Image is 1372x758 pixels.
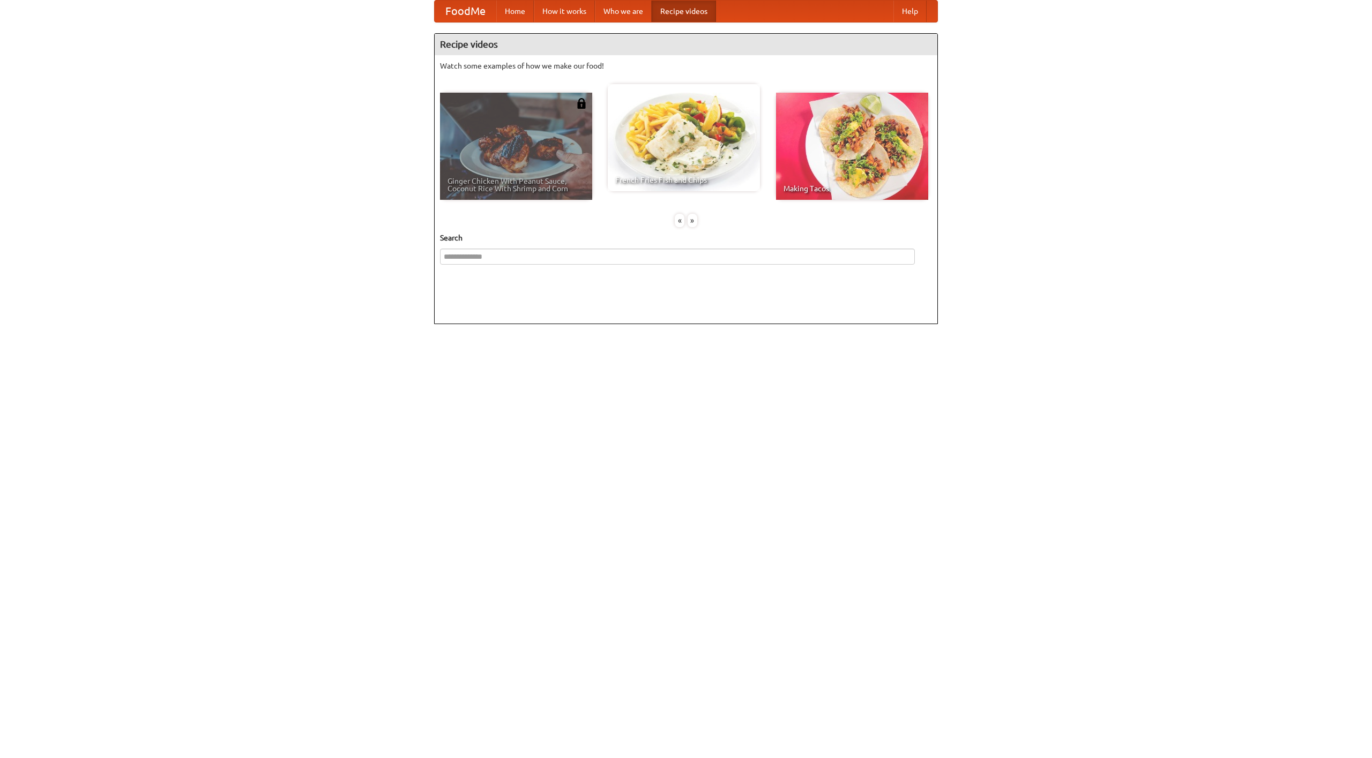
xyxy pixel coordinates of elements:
div: « [675,214,684,227]
img: 483408.png [576,98,587,109]
a: French Fries Fish and Chips [608,84,760,191]
p: Watch some examples of how we make our food! [440,61,932,71]
a: Recipe videos [652,1,716,22]
a: Help [893,1,927,22]
span: French Fries Fish and Chips [615,176,752,184]
h5: Search [440,232,932,243]
a: Who we are [595,1,652,22]
span: Making Tacos [784,185,921,192]
h4: Recipe videos [435,34,937,55]
a: Making Tacos [776,93,928,200]
a: Home [496,1,534,22]
div: » [688,214,697,227]
a: FoodMe [435,1,496,22]
a: How it works [534,1,595,22]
